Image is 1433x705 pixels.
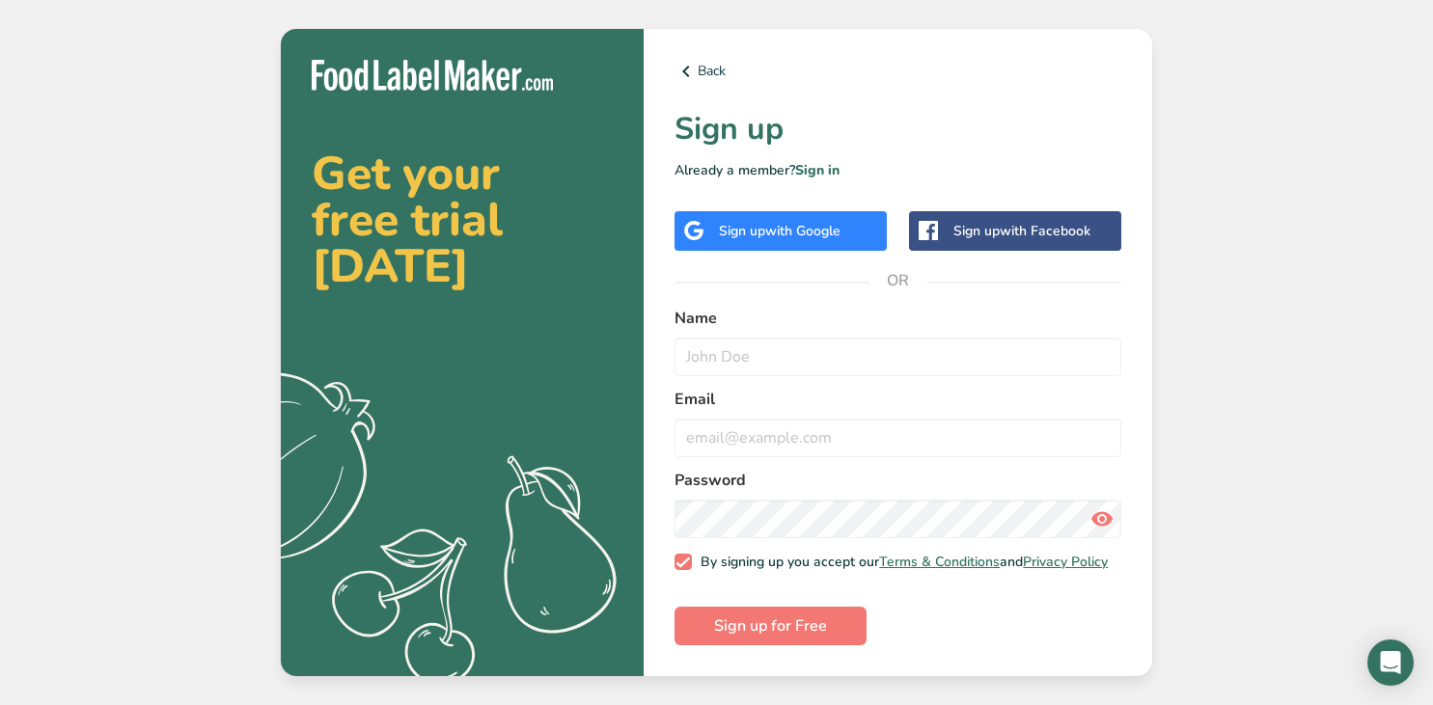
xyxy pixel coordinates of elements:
h1: Sign up [675,106,1121,152]
a: Privacy Policy [1023,553,1108,571]
input: John Doe [675,338,1121,376]
h2: Get your free trial [DATE] [312,150,613,289]
a: Sign in [795,161,840,179]
div: Sign up [719,221,841,241]
label: Name [675,307,1121,330]
div: Open Intercom Messenger [1367,639,1414,686]
input: email@example.com [675,419,1121,457]
label: Email [675,388,1121,411]
a: Back [675,60,1121,83]
span: with Google [765,222,841,240]
span: OR [869,252,927,310]
img: Food Label Maker [312,60,553,92]
p: Already a member? [675,160,1121,180]
button: Sign up for Free [675,607,867,645]
span: with Facebook [1000,222,1090,240]
span: By signing up you accept our and [692,554,1109,571]
label: Password [675,469,1121,492]
div: Sign up [953,221,1090,241]
span: Sign up for Free [714,614,827,637]
a: Terms & Conditions [879,553,1000,571]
